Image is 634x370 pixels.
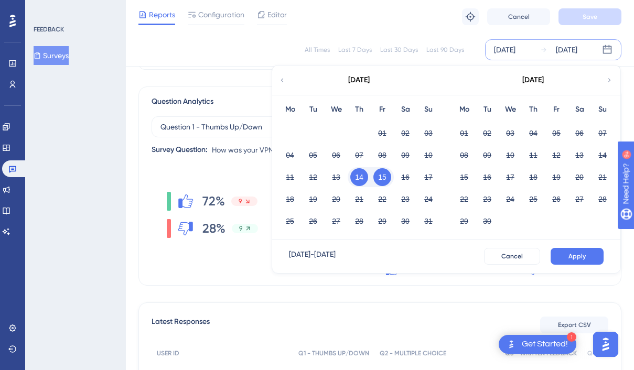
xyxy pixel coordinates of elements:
[522,74,544,86] div: [DATE]
[373,212,391,230] button: 29
[594,124,611,142] button: 07
[305,46,330,54] div: All Times
[325,103,348,116] div: We
[547,146,565,164] button: 12
[396,212,414,230] button: 30
[212,144,316,156] span: How was your VPN experience?
[304,212,322,230] button: 26
[373,146,391,164] button: 08
[558,321,591,329] span: Export CSV
[501,190,519,208] button: 24
[149,8,175,21] span: Reports
[571,124,588,142] button: 06
[417,103,440,116] div: Su
[567,332,576,342] div: 1
[522,103,545,116] div: Th
[499,103,522,116] div: We
[281,212,299,230] button: 25
[524,190,542,208] button: 25
[571,146,588,164] button: 13
[476,103,499,116] div: Tu
[484,248,540,265] button: Cancel
[453,103,476,116] div: Mo
[590,329,621,360] iframe: UserGuiding AI Assistant Launcher
[522,339,568,350] div: Get Started!
[350,212,368,230] button: 28
[348,74,370,86] div: [DATE]
[157,349,179,357] span: USER ID
[420,212,437,230] button: 31
[420,168,437,186] button: 17
[524,168,542,186] button: 18
[594,168,611,186] button: 21
[304,168,322,186] button: 12
[455,212,473,230] button: 29
[380,349,446,357] span: Q2 - MULTIPLE CHOICE
[396,168,414,186] button: 16
[396,124,414,142] button: 02
[34,46,69,65] button: Surveys
[571,190,588,208] button: 27
[420,124,437,142] button: 03
[501,168,519,186] button: 17
[373,168,391,186] button: 15
[426,46,464,54] div: Last 90 Days
[501,124,519,142] button: 03
[327,190,345,208] button: 20
[350,168,368,186] button: 14
[551,248,604,265] button: Apply
[373,190,391,208] button: 22
[499,335,576,354] div: Open Get Started! checklist, remaining modules: 1
[547,168,565,186] button: 19
[396,146,414,164] button: 09
[558,8,621,25] button: Save
[202,220,225,237] span: 28%
[304,190,322,208] button: 19
[420,190,437,208] button: 24
[160,121,262,133] span: Question 1 - Thumbs Up/Down
[267,8,287,21] span: Editor
[152,315,210,334] span: Latest Responses
[591,103,614,116] div: Su
[350,146,368,164] button: 07
[327,146,345,164] button: 06
[583,13,597,21] span: Save
[501,252,523,260] span: Cancel
[396,190,414,208] button: 23
[71,5,78,14] div: 9+
[34,25,64,34] div: FEEDBACK
[25,3,66,15] span: Need Help?
[281,146,299,164] button: 04
[373,124,391,142] button: 01
[524,146,542,164] button: 11
[547,190,565,208] button: 26
[327,168,345,186] button: 13
[380,46,418,54] div: Last 30 Days
[571,168,588,186] button: 20
[505,338,518,351] img: launcher-image-alternative-text
[338,46,372,54] div: Last 7 Days
[371,103,394,116] div: Fr
[455,190,473,208] button: 22
[547,124,565,142] button: 05
[304,146,322,164] button: 05
[568,103,591,116] div: Sa
[568,252,586,260] span: Apply
[420,146,437,164] button: 10
[202,193,225,210] span: 72%
[508,13,530,21] span: Cancel
[350,190,368,208] button: 21
[494,43,515,56] div: [DATE]
[478,190,496,208] button: 23
[455,124,473,142] button: 01
[594,146,611,164] button: 14
[524,124,542,142] button: 04
[478,124,496,142] button: 02
[152,144,208,156] div: Survey Question:
[501,146,519,164] button: 10
[455,146,473,164] button: 08
[281,168,299,186] button: 11
[540,317,608,333] button: Export CSV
